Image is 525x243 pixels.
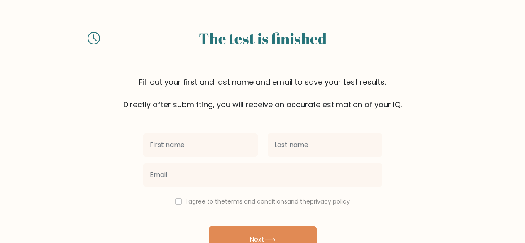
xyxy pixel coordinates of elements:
[110,27,415,49] div: The test is finished
[268,133,382,157] input: Last name
[143,163,382,187] input: Email
[186,197,350,206] label: I agree to the and the
[310,197,350,206] a: privacy policy
[225,197,287,206] a: terms and conditions
[26,76,499,110] div: Fill out your first and last name and email to save your test results. Directly after submitting,...
[143,133,258,157] input: First name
